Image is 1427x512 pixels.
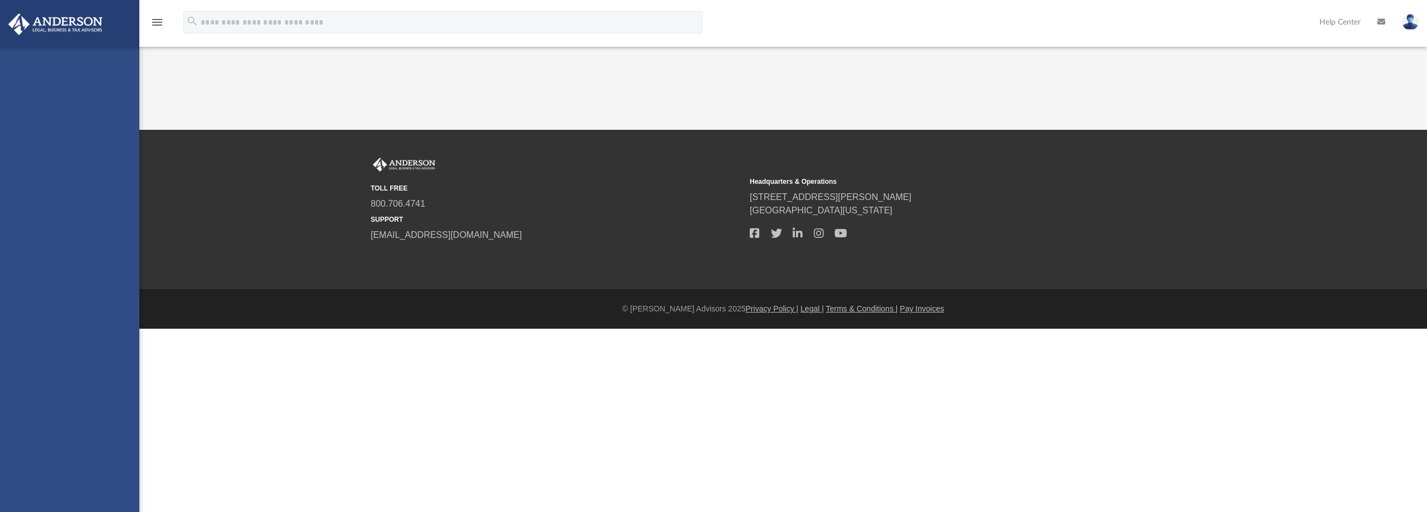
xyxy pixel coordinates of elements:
small: TOLL FREE [371,183,742,193]
a: [EMAIL_ADDRESS][DOMAIN_NAME] [371,230,522,240]
a: menu [151,21,164,29]
img: Anderson Advisors Platinum Portal [5,13,106,35]
i: search [186,15,198,27]
a: 800.706.4741 [371,199,425,208]
div: © [PERSON_NAME] Advisors 2025 [139,303,1427,315]
a: Terms & Conditions | [826,304,898,313]
i: menu [151,16,164,29]
img: User Pic [1402,14,1419,30]
a: Pay Invoices [900,304,944,313]
img: Anderson Advisors Platinum Portal [371,158,438,172]
a: [GEOGRAPHIC_DATA][US_STATE] [750,206,892,215]
a: Legal | [800,304,824,313]
a: Privacy Policy | [746,304,799,313]
small: Headquarters & Operations [750,177,1121,187]
small: SUPPORT [371,214,742,225]
a: [STREET_ADDRESS][PERSON_NAME] [750,192,911,202]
